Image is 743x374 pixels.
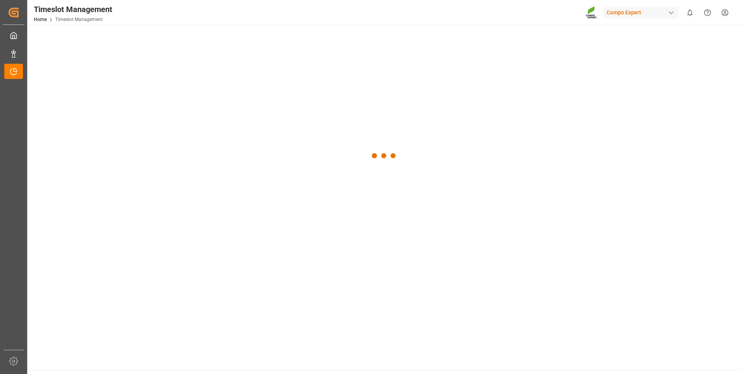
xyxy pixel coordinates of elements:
[603,5,681,20] button: Compo Expert
[34,3,112,15] div: Timeslot Management
[681,4,699,21] button: show 0 new notifications
[34,17,47,22] a: Home
[586,6,598,19] img: Screenshot%202023-09-29%20at%2010.02.21.png_1712312052.png
[603,7,678,18] div: Compo Expert
[699,4,716,21] button: Help Center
